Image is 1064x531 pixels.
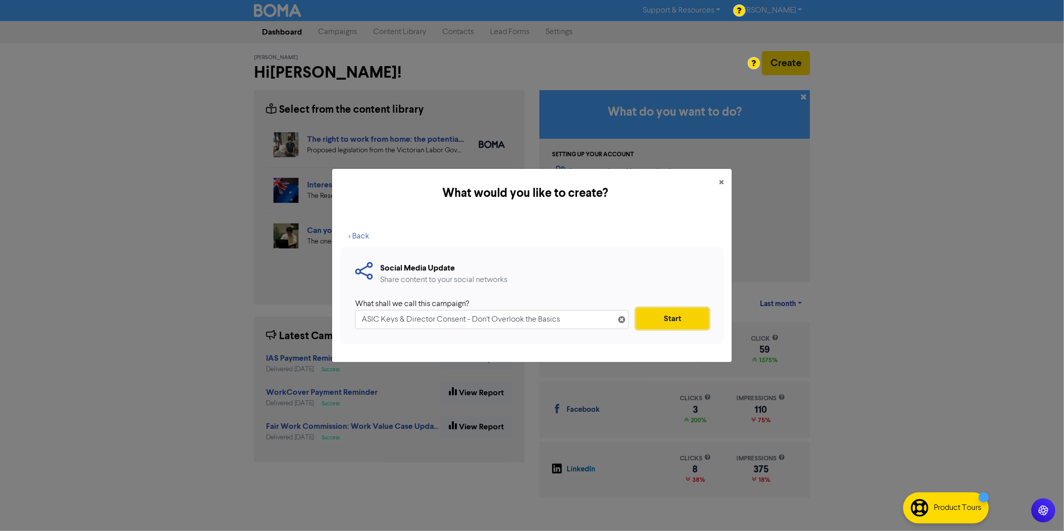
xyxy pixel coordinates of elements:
button: Start [636,308,709,329]
button: Close [711,169,732,197]
div: Share content to your social networks [380,274,507,286]
span: × [719,175,724,190]
div: What shall we call this campaign? [355,298,621,310]
h5: What would you like to create? [340,184,711,202]
div: Social Media Update [380,262,507,274]
iframe: Chat Widget [1014,483,1064,531]
button: < Back [340,226,378,247]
